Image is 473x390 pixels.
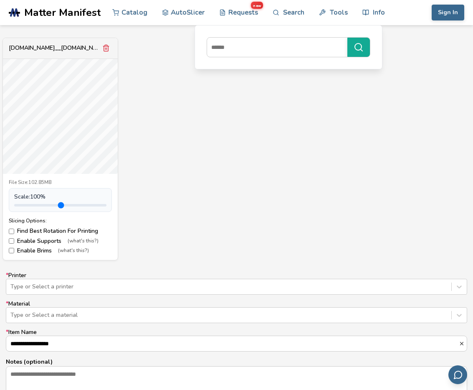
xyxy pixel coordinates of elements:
span: (what's this?) [58,248,89,254]
label: Enable Brims [9,247,112,254]
label: Item Name [6,329,467,352]
label: Material [6,301,467,323]
input: Find Best Rotation For Printing [9,229,14,234]
p: Notes (optional) [6,357,467,366]
input: *PrinterType or Select a printer [10,283,12,290]
input: Enable Supports(what's this?) [9,238,14,244]
label: Printer [6,272,467,295]
input: *MaterialType or Select a material [10,312,12,319]
input: Enable Brims(what's this?) [9,248,14,253]
input: *Item Name [6,336,459,351]
label: Enable Supports [9,238,112,245]
span: new [251,2,263,9]
button: Sign In [432,5,464,20]
div: File Size: 102.85MB [9,180,112,186]
button: *Item Name [459,341,467,347]
span: (what's this?) [68,238,99,244]
button: Remove model [100,42,112,54]
div: [DOMAIN_NAME]__[DOMAIN_NAME] [9,45,100,51]
label: Find Best Rotation For Printing [9,228,112,235]
div: Slicing Options: [9,218,112,224]
button: Send feedback via email [448,365,467,384]
span: Scale: 100 % [14,194,46,200]
span: Matter Manifest [24,7,101,18]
